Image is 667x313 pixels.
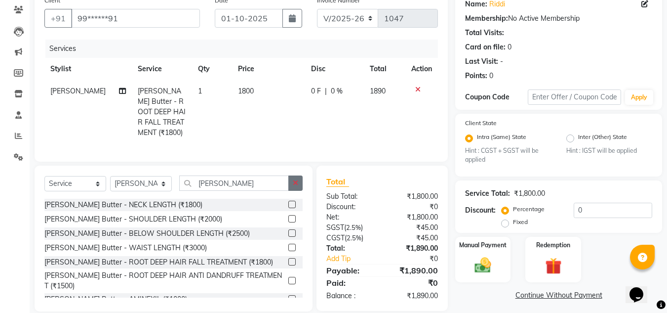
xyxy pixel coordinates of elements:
label: Client State [465,119,497,128]
th: Stylist [44,58,132,80]
span: 1 [198,87,202,95]
img: _gift.svg [540,256,567,276]
div: Points: [465,71,487,81]
th: Total [364,58,406,80]
div: Net: [319,212,382,223]
div: ( ) [319,233,382,243]
div: Total: [319,243,382,254]
label: Percentage [513,205,545,214]
div: Balance : [319,291,382,301]
label: Inter (Other) State [578,133,627,144]
div: ₹0 [393,254,446,264]
iframe: chat widget [626,273,657,303]
div: Paid: [319,277,382,289]
div: Service Total: [465,188,510,199]
div: [PERSON_NAME] Butter - WAIST LENGTH (₹3000) [44,243,207,253]
div: ₹1,890.00 [382,265,445,276]
div: [PERSON_NAME] Butter - NECK LENGTH (₹1800) [44,200,202,210]
span: [PERSON_NAME] Butter - ROOT DEEP HAIR FALL TREATMENT (₹1800) [138,87,186,137]
button: Apply [625,90,653,105]
div: [PERSON_NAME] Butter - ROOT DEEP HAIR ANTI DANDRUFF TREATMENT (₹1500) [44,270,284,291]
div: [PERSON_NAME] Butter - AMINEXIL (₹1000) [44,294,187,305]
div: ₹0 [382,202,445,212]
input: Search by Name/Mobile/Email/Code [71,9,200,28]
span: CGST [326,233,345,242]
div: Sub Total: [319,191,382,202]
img: _cash.svg [470,256,496,274]
span: 1890 [370,87,386,95]
div: ₹1,800.00 [382,212,445,223]
small: Hint : IGST will be applied [566,146,652,155]
span: | [325,86,327,96]
span: 1800 [238,87,254,95]
th: Disc [305,58,364,80]
small: Hint : CGST + SGST will be applied [465,146,551,165]
div: ₹1,890.00 [382,291,445,301]
span: SGST [326,223,344,232]
div: ₹45.00 [382,233,445,243]
span: Total [326,177,349,187]
label: Fixed [513,218,528,226]
th: Action [405,58,438,80]
div: Coupon Code [465,92,527,102]
span: 0 % [331,86,343,96]
div: Last Visit: [465,56,498,67]
div: [PERSON_NAME] Butter - ROOT DEEP HAIR FALL TREATMENT (₹1800) [44,257,273,268]
div: ₹1,800.00 [514,188,545,199]
div: Services [45,40,445,58]
div: ₹1,890.00 [382,243,445,254]
div: No Active Membership [465,13,652,24]
div: Card on file: [465,42,506,52]
span: 2.5% [347,234,361,242]
div: Membership: [465,13,508,24]
th: Qty [192,58,232,80]
div: 0 [508,42,511,52]
div: [PERSON_NAME] Butter - BELOW SHOULDER LENGTH (₹2500) [44,228,250,239]
span: 2.5% [346,224,361,231]
label: Redemption [536,241,570,250]
input: Enter Offer / Coupon Code [528,89,621,105]
div: ₹1,800.00 [382,191,445,202]
input: Search or Scan [179,176,289,191]
a: Continue Without Payment [457,290,660,301]
th: Price [232,58,305,80]
div: Total Visits: [465,28,504,38]
div: ( ) [319,223,382,233]
div: ₹45.00 [382,223,445,233]
a: Add Tip [319,254,392,264]
th: Service [132,58,192,80]
label: Manual Payment [459,241,507,250]
div: - [500,56,503,67]
div: [PERSON_NAME] Butter - SHOULDER LENGTH (₹2000) [44,214,222,224]
button: +91 [44,9,72,28]
div: Payable: [319,265,382,276]
span: 0 F [311,86,321,96]
label: Intra (Same) State [477,133,526,144]
div: 0 [489,71,493,81]
span: [PERSON_NAME] [50,87,106,95]
div: Discount: [319,202,382,212]
div: ₹0 [382,277,445,289]
div: Discount: [465,205,496,216]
